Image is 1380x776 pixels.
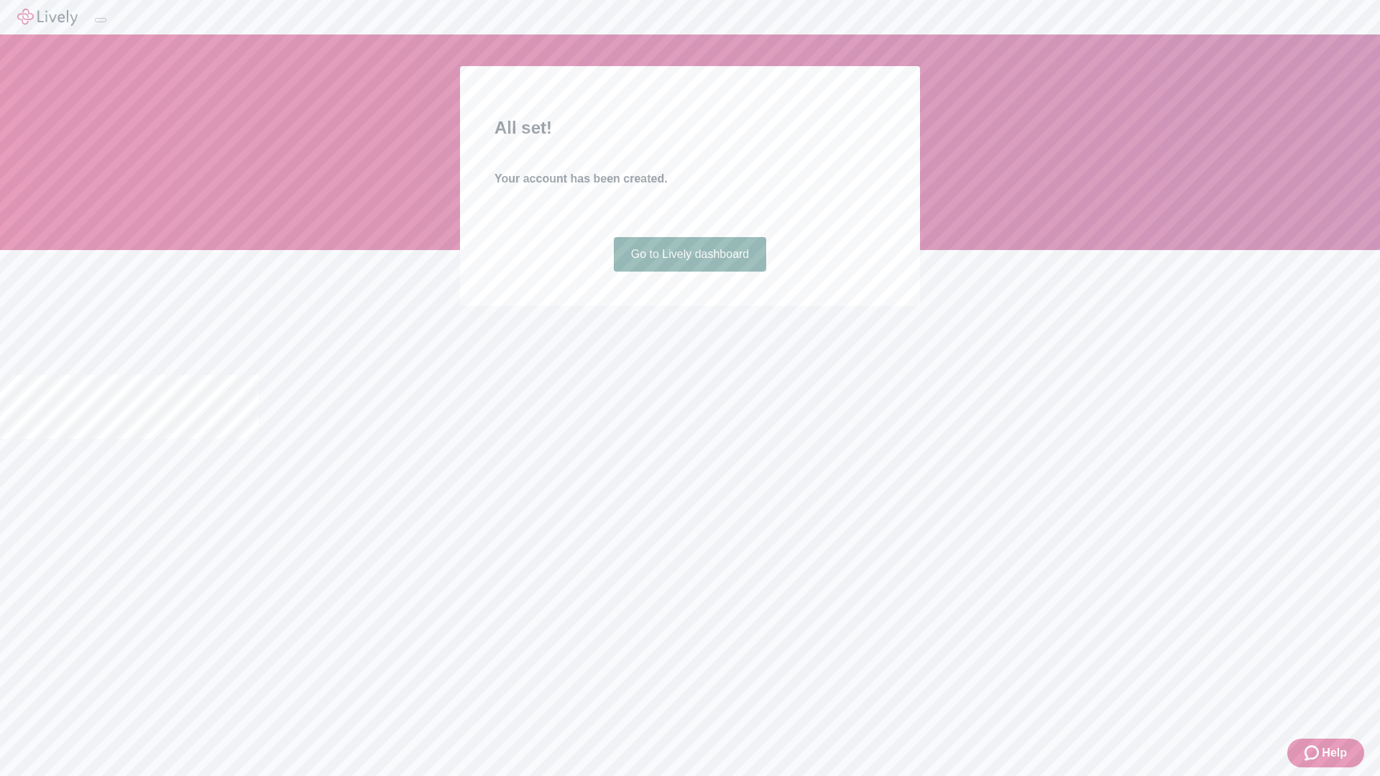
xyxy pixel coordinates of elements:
[614,237,767,272] a: Go to Lively dashboard
[1322,744,1347,762] span: Help
[494,170,885,188] h4: Your account has been created.
[1287,739,1364,767] button: Zendesk support iconHelp
[95,18,106,22] button: Log out
[1305,744,1322,762] svg: Zendesk support icon
[494,115,885,141] h2: All set!
[17,9,78,26] img: Lively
